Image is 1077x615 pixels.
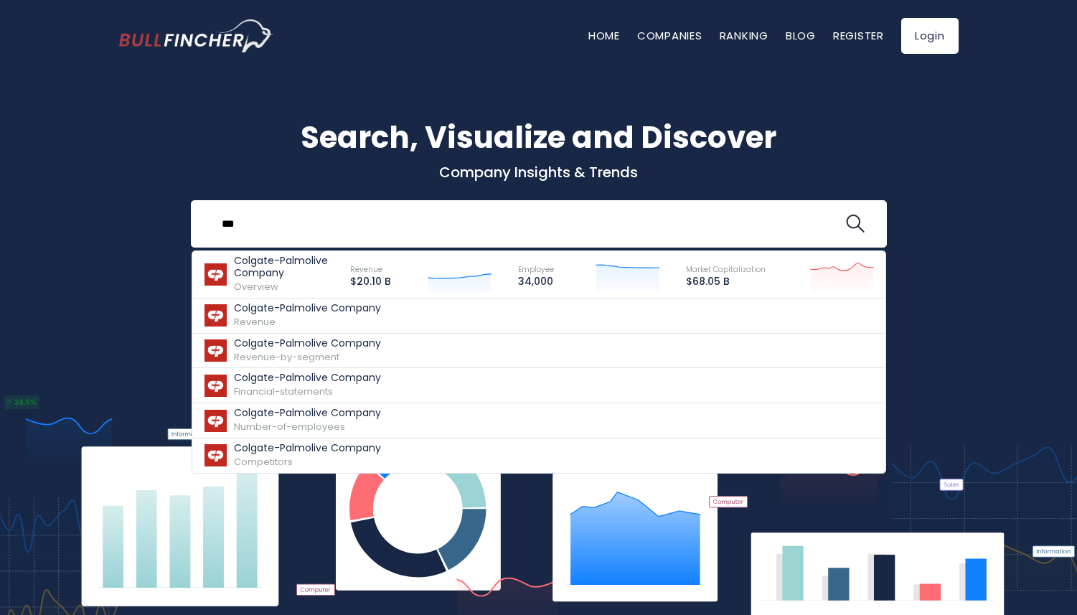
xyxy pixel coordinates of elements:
[518,264,554,275] span: Employee
[119,276,959,291] p: What's trending
[588,28,620,43] a: Home
[350,276,391,288] p: $20.10 B
[637,28,702,43] a: Companies
[686,264,766,275] span: Market Capitalization
[234,315,276,329] span: Revenue
[686,276,766,288] p: $68.05 B
[350,264,382,275] span: Revenue
[518,276,554,288] p: 34,000
[119,19,273,52] a: Go to homepage
[234,372,381,384] p: Colgate-Palmolive Company
[234,280,278,294] span: Overview
[234,337,381,349] p: Colgate-Palmolive Company
[786,28,816,43] a: Blog
[234,302,381,314] p: Colgate-Palmolive Company
[234,442,381,454] p: Colgate-Palmolive Company
[846,215,865,233] img: search icon
[234,385,333,398] span: Financial-statements
[234,407,381,419] p: Colgate-Palmolive Company
[192,368,885,403] a: Colgate-Palmolive Company Financial-statements
[234,455,293,469] span: Competitors
[119,163,959,182] p: Company Insights & Trends
[234,255,337,279] p: Colgate-Palmolive Company
[192,251,885,299] a: Colgate-Palmolive Company Overview Revenue $20.10 B Employee 34,000 Market Capitalization $68.05 B
[901,18,959,54] a: Login
[119,19,273,52] img: bullfincher logo
[234,420,345,433] span: Number-of-employees
[192,299,885,334] a: Colgate-Palmolive Company Revenue
[192,334,885,369] a: Colgate-Palmolive Company Revenue-by-segment
[192,403,885,438] a: Colgate-Palmolive Company Number-of-employees
[234,350,339,364] span: Revenue-by-segment
[720,28,768,43] a: Ranking
[833,28,884,43] a: Register
[192,438,885,473] a: Colgate-Palmolive Company Competitors
[119,115,959,160] h1: Search, Visualize and Discover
